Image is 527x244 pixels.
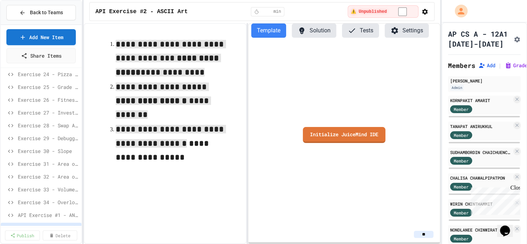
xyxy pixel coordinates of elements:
span: API Exercise #2 - ASCII Art [18,224,72,232]
button: Add [478,62,495,69]
span: Exercise 34 - Overload Calculate Average [18,198,79,206]
a: Delete [43,230,78,240]
span: Exercise 28 - Swap Algorithm [18,122,79,129]
span: Member [454,235,469,242]
span: min [273,9,281,15]
div: Chat with us now!Close [3,3,49,45]
div: CHALISA CHAWALPIPATPON [450,175,512,181]
span: Exercise 33 - Volume of Pentagon Prism [18,186,79,193]
span: Member [454,209,469,216]
div: Admin [450,85,464,91]
iframe: chat widget [497,216,520,237]
button: Solution [292,23,336,38]
span: Exercise 31 - Area of Sphere [18,160,79,168]
iframe: chat widget [468,185,520,215]
span: Exercise 32 - Area of [GEOGRAPHIC_DATA] [18,173,79,180]
button: Assignment Settings [513,35,521,43]
span: Member [454,106,469,112]
div: Unpublished [72,226,77,230]
a: Initialize JuiceMind IDE [303,127,385,143]
span: Exercise 29 - Debugging Techniques [18,134,79,142]
div: My Account [447,3,469,19]
span: | [498,61,502,70]
button: Back to Teams [6,5,76,20]
button: Tests [342,23,379,38]
button: Settings [385,23,429,38]
span: Back to Teams [30,9,63,16]
div: [PERSON_NAME] [450,78,518,84]
span: API Exercise #1 - ANSI Colors [18,211,79,219]
div: NONDLANEE CHINWIRATCHAI [450,227,512,233]
span: Exercise 25 - Grade Point Average [18,83,79,91]
div: SUDHAMBORDIN CHAICHUENCHOB [450,149,512,155]
a: Publish [5,230,40,240]
a: Add New Item [6,29,76,45]
span: Member [454,158,469,164]
a: Share Items [6,48,76,63]
span: Exercise 27 - Investment Portfolio Tracker [18,109,79,116]
input: publish toggle [390,7,415,16]
div: WIRIN CHINTHAMMIT [450,201,512,207]
span: Member [454,184,469,190]
div: KORNPAKIT AMARIT [450,97,512,104]
span: Exercise 24 - Pizza Delivery Calculator [18,70,79,78]
div: ⚠️ Students cannot see this content! Click the toggle to publish it and make it visible to your c... [347,5,418,18]
button: Template [251,23,286,38]
span: ⚠️ Unpublished [351,9,387,15]
span: Member [454,132,469,138]
h2: Members [448,60,475,70]
span: API Exercise #2 - ASCII Art [95,7,188,16]
div: TANAPAT ANIRUKKUL [450,123,512,129]
span: Exercise 26 - Fitness Tracker Debugger [18,96,79,104]
span: Exercise 30 - Slope [18,147,79,155]
h1: AP CS A - 12A1 [DATE]-[DATE] [448,29,511,49]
